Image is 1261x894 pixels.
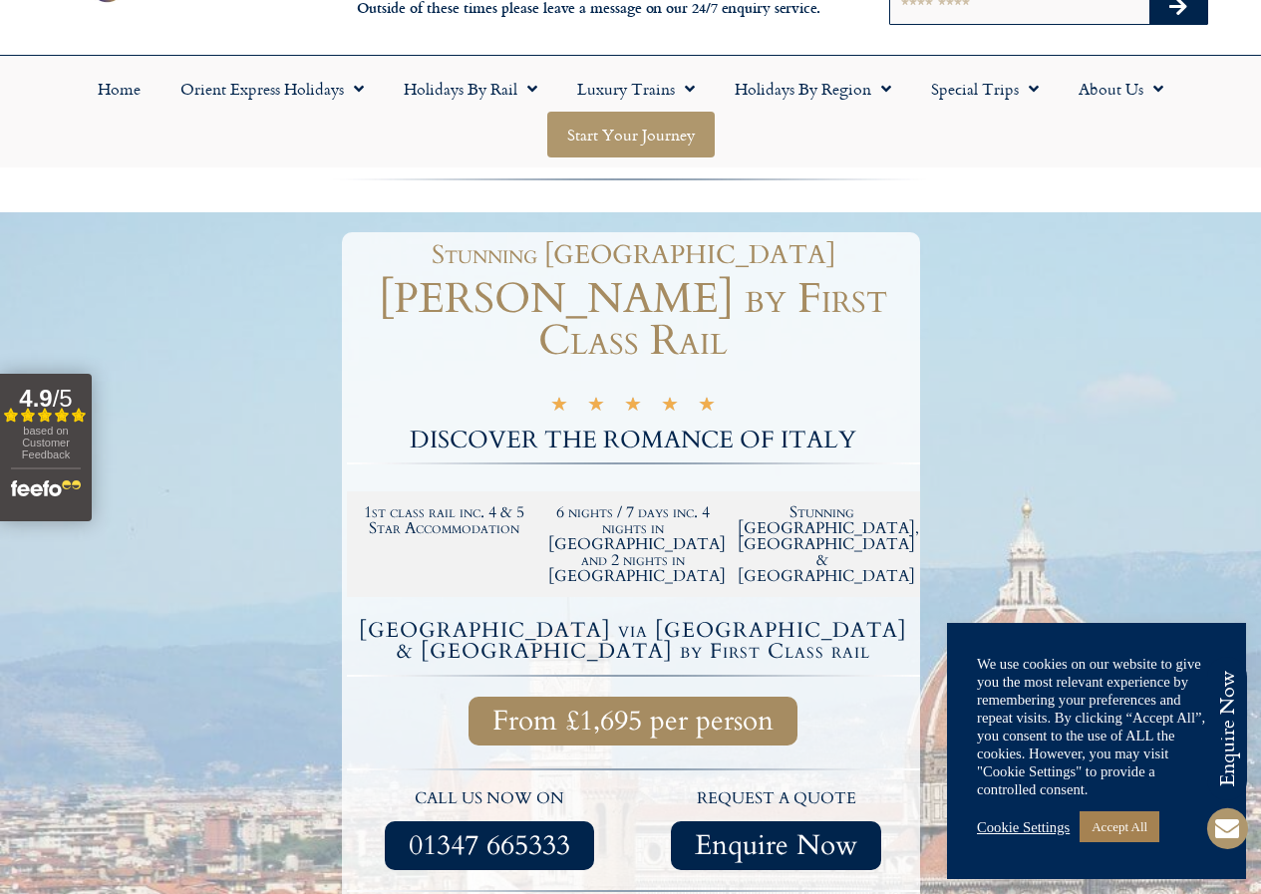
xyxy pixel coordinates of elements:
[698,398,716,417] i: ★
[695,833,857,858] span: Enquire Now
[671,821,881,870] a: Enquire Now
[547,112,715,157] a: Start your Journey
[385,821,594,870] a: 01347 665333
[661,398,679,417] i: ★
[160,66,384,112] a: Orient Express Holidays
[715,66,911,112] a: Holidays by Region
[10,66,1251,157] nav: Menu
[911,66,1059,112] a: Special Trips
[643,786,910,812] p: request a quote
[347,278,920,362] h1: [PERSON_NAME] by First Class Rail
[469,697,797,745] a: From £1,695 per person
[557,66,715,112] a: Luxury Trains
[587,398,605,417] i: ★
[624,398,642,417] i: ★
[409,833,570,858] span: 01347 665333
[360,504,529,536] h2: 1st class rail inc. 4 & 5 Star Accommodation
[357,786,624,812] p: call us now on
[347,429,920,452] h2: DISCOVER THE ROMANCE OF ITALY
[1059,66,1183,112] a: About Us
[550,395,716,417] div: 5/5
[492,709,774,734] span: From £1,695 per person
[384,66,557,112] a: Holidays by Rail
[1080,811,1159,842] a: Accept All
[548,504,718,584] h2: 6 nights / 7 days inc. 4 nights in [GEOGRAPHIC_DATA] and 2 nights in [GEOGRAPHIC_DATA]
[977,655,1216,798] div: We use cookies on our website to give you the most relevant experience by remembering your prefer...
[78,66,160,112] a: Home
[550,398,568,417] i: ★
[357,242,910,268] h1: Stunning [GEOGRAPHIC_DATA]
[350,620,917,662] h4: [GEOGRAPHIC_DATA] via [GEOGRAPHIC_DATA] & [GEOGRAPHIC_DATA] by First Class rail
[977,818,1070,836] a: Cookie Settings
[738,504,907,584] h2: Stunning [GEOGRAPHIC_DATA], [GEOGRAPHIC_DATA] & [GEOGRAPHIC_DATA]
